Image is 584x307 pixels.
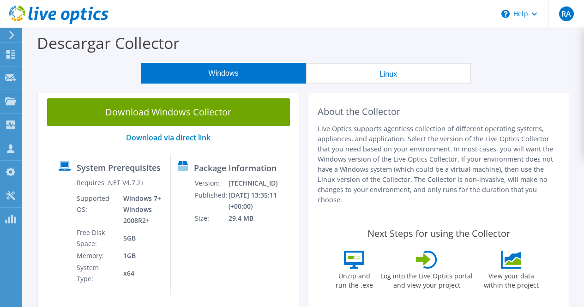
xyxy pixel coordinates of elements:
td: x64 [116,262,163,285]
button: Linux [306,63,471,84]
td: Windows 7+ Windows 2008R2+ [116,193,163,227]
td: Free Disk Space: [76,227,117,250]
td: [TECHNICAL_ID] [228,177,295,189]
label: Descargar Collector [37,32,180,54]
label: Next Steps for using the Collector [367,228,510,239]
label: Requires .NET V4.7.2+ [77,178,144,187]
p: Live Optics supports agentless collection of different operating systems, appliances, and applica... [318,124,560,205]
td: System Type: [76,262,117,285]
td: 29.4 MB [228,212,295,224]
td: Supported OS: [76,193,117,227]
a: Download via direct link [126,132,211,143]
label: View your data within the project [478,269,544,290]
td: Published: [194,189,228,212]
a: Download Windows Collector [47,98,290,126]
svg: \n [501,10,510,18]
td: Memory: [76,250,117,262]
label: Unzip and run the .exe [333,269,375,290]
td: [DATE] 13:35:11 (+00:00) [228,189,295,212]
label: Package Information [194,163,277,173]
label: Log into the Live Optics portal and view your project [380,269,473,290]
td: 5GB [116,227,163,250]
td: Size: [194,212,228,224]
button: Windows [141,63,306,84]
label: System Prerequisites [77,163,161,172]
h2: About the Collector [318,106,560,117]
td: 1GB [116,250,163,262]
span: RA [559,6,574,21]
td: Version: [194,177,228,189]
